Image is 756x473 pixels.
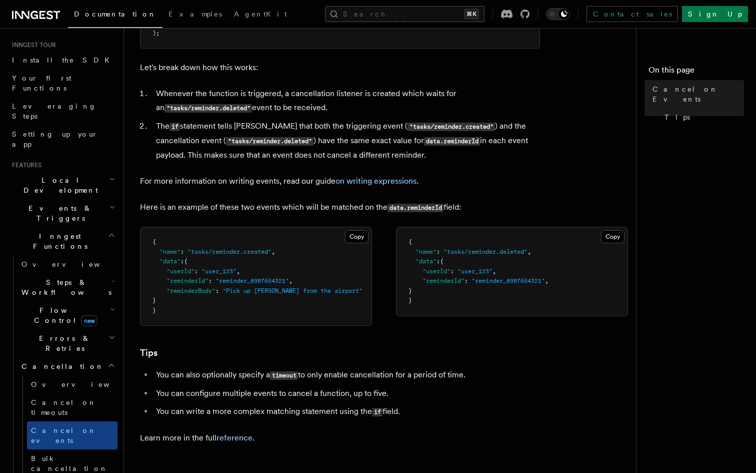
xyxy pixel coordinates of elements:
span: { [184,258,187,265]
button: Copy [345,230,368,243]
span: "user_123" [201,268,236,275]
li: The statement tells [PERSON_NAME] that both the triggering event ( ) and the cancellation event (... [153,119,540,162]
span: : [180,248,184,255]
span: "reminder_0987654321" [215,277,289,284]
button: Flow Controlnew [17,301,117,329]
code: if [372,408,382,416]
span: Steps & Workflows [17,277,111,297]
span: Events & Triggers [8,203,109,223]
span: "data" [159,258,180,265]
span: Documentation [74,10,156,18]
button: Errors & Retries [17,329,117,357]
button: Steps & Workflows [17,273,117,301]
button: Cancellation [17,357,117,375]
span: : [450,268,454,275]
span: "userId" [422,268,450,275]
span: "user_123" [457,268,492,275]
span: : [180,258,184,265]
kbd: ⌘K [464,9,478,19]
span: "reminder_0987654321" [471,277,545,284]
span: Examples [168,10,222,18]
a: AgentKit [228,3,293,27]
a: Your first Functions [8,69,117,97]
code: data.reminderId [424,137,480,146]
code: "tasks/reminder.deleted" [164,104,252,113]
span: : [436,248,440,255]
span: Install the SDK [12,56,115,64]
span: } [152,307,156,314]
span: } [408,287,412,294]
span: "data" [415,258,436,265]
button: Copy [601,230,624,243]
span: new [81,315,97,326]
a: Install the SDK [8,51,117,69]
a: Cancel on Events [648,80,744,108]
a: Examples [162,3,228,27]
a: on writing expressions [335,176,416,186]
button: Toggle dark mode [546,8,570,20]
span: "name" [415,248,436,255]
span: Errors & Retries [17,333,108,353]
a: Cancel on timeouts [27,393,117,421]
li: Whenever the function is triggered, a cancellation listener is created which waits for an event t... [153,87,540,115]
span: Cancellation [17,361,104,371]
p: Here is an example of these two events which will be matched on the field: [140,200,540,215]
span: { [408,238,412,245]
code: "tasks/reminder.deleted" [226,137,313,146]
button: Events & Triggers [8,199,117,227]
span: "reminderBody" [166,287,215,294]
span: , [545,277,548,284]
span: } [152,297,156,304]
span: , [236,268,240,275]
span: "tasks/reminder.created" [187,248,271,255]
span: "reminderId" [422,277,464,284]
li: You can write a more complex matching statement using the field. [153,404,540,419]
span: Overview [21,260,124,268]
span: "reminderId" [166,277,208,284]
a: Contact sales [586,6,678,22]
span: Inngest Functions [8,231,108,251]
span: { [152,238,156,245]
span: "tasks/reminder.deleted" [443,248,527,255]
span: , [492,268,496,275]
span: Your first Functions [12,74,71,92]
p: Let's break down how this works: [140,61,540,75]
h4: On this page [648,64,744,80]
span: Leveraging Steps [12,102,96,120]
span: "userId" [166,268,194,275]
p: For more information on writing events, read our guide . [140,174,540,188]
a: Tips [140,346,157,360]
code: "tasks/reminder.created" [407,123,495,131]
a: Documentation [68,3,162,28]
a: Tips [660,108,744,126]
span: Tips [664,112,690,122]
li: You can configure multiple events to cancel a function, up to five. [153,386,540,400]
span: Overview [31,380,134,388]
span: Setting up your app [12,130,98,148]
button: Inngest Functions [8,227,117,255]
span: : [215,287,219,294]
a: Overview [27,375,117,393]
span: } [408,297,412,304]
span: Cancel on events [31,426,96,444]
span: Cancel on timeouts [31,398,96,416]
span: : [208,277,212,284]
span: AgentKit [234,10,287,18]
span: , [289,277,292,284]
span: : [464,277,468,284]
li: You can also optionally specify a to only enable cancellation for a period of time. [153,368,540,382]
span: Inngest tour [8,41,56,49]
span: Cancel on Events [652,84,744,104]
code: if [169,123,180,131]
a: Cancel on events [27,421,117,449]
span: : [436,258,440,265]
span: "Pick up [PERSON_NAME] from the airport" [222,287,362,294]
a: Setting up your app [8,125,117,153]
span: , [271,248,275,255]
span: Local Development [8,175,109,195]
button: Search...⌘K [325,6,484,22]
span: Flow Control [17,305,110,325]
p: Learn more in the full . [140,431,540,445]
code: timeout [270,371,298,380]
span: , [527,248,531,255]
